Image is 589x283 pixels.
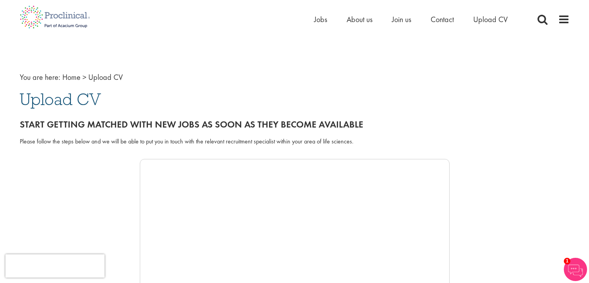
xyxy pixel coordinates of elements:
span: You are here: [20,72,60,82]
a: About us [347,14,373,24]
a: Contact [431,14,454,24]
span: 1 [564,258,570,264]
a: breadcrumb link [62,72,81,82]
a: Upload CV [473,14,508,24]
img: Chatbot [564,258,587,281]
span: > [82,72,86,82]
span: Upload CV [20,89,101,110]
a: Jobs [314,14,327,24]
div: Please follow the steps below and we will be able to put you in touch with the relevant recruitme... [20,137,570,146]
iframe: reCAPTCHA [5,254,105,278]
a: Join us [392,14,411,24]
span: Upload CV [88,72,123,82]
h2: Start getting matched with new jobs as soon as they become available [20,119,570,129]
